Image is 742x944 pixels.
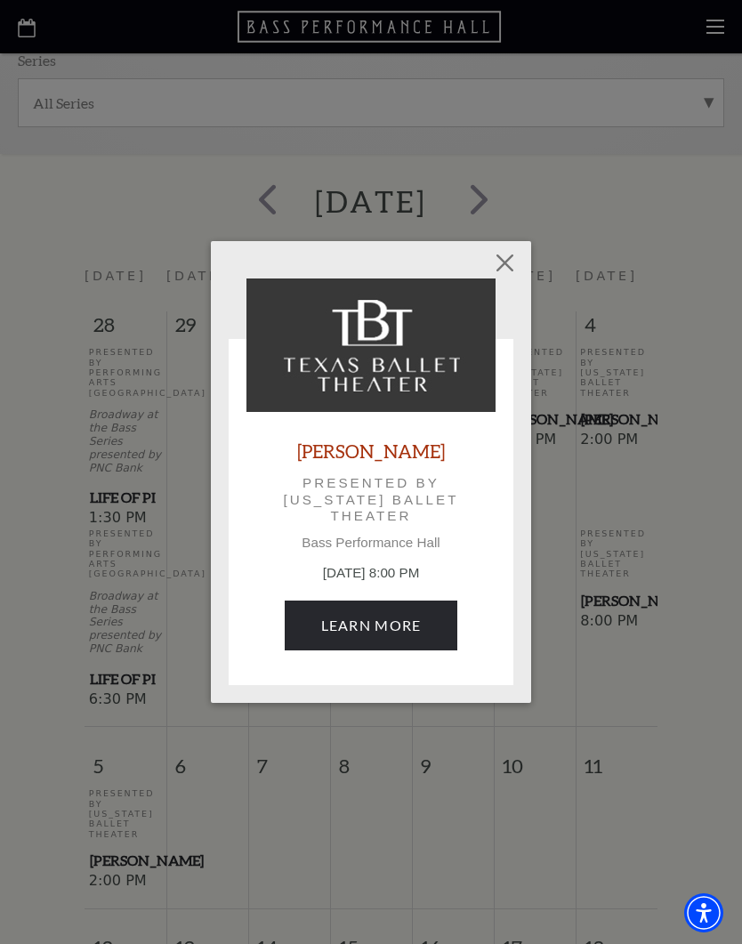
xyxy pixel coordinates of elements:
p: Presented by [US_STATE] Ballet Theater [271,475,471,524]
a: [PERSON_NAME] [297,439,445,463]
a: October 4, 8:00 PM Learn More [285,601,458,650]
div: Accessibility Menu [684,893,723,932]
img: Peter Pan [246,278,496,412]
button: Close [488,246,522,279]
p: Bass Performance Hall [246,535,496,551]
p: [DATE] 8:00 PM [246,563,496,584]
